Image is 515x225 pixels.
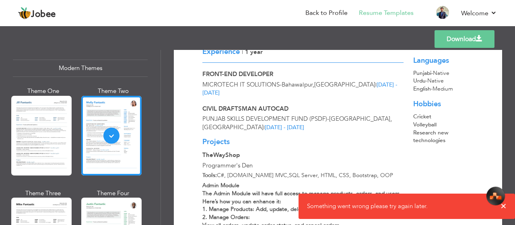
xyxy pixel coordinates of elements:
span: | [242,48,243,56]
div: Volleyball [413,121,474,129]
span: | [375,81,377,89]
span: Microtech IT Solutions [202,81,280,89]
span: × [501,202,507,210]
span: front-end developer [202,70,273,78]
span: Experience [202,47,240,57]
span: [DATE] - [DATE] [265,124,304,131]
div: Languages [413,56,474,66]
span: 1 Year [245,48,263,56]
span: TheWayShop [202,151,240,159]
img: Profile Img [436,6,449,19]
span: Urdu [413,77,426,85]
span: - [327,115,329,123]
span: Punjabi [413,69,431,77]
span: - [431,70,433,76]
span: Something went wrong please try again later. [307,202,428,210]
span: [GEOGRAPHIC_DATA] [314,81,375,89]
div: Theme Four [83,189,143,198]
span: , [390,115,392,123]
a: Jobee [18,7,56,20]
a: Back to Profile [305,8,348,18]
span: Bahawalpur [282,81,313,89]
div: Theme Two [83,87,143,95]
span: - [426,78,427,84]
span: Jobee [31,10,56,19]
div: Theme One [13,87,73,95]
div: Hobbies [413,99,474,109]
span: Medium [433,85,453,93]
img: jobee.io [18,7,31,20]
span: [DATE] - [DATE] [202,81,397,97]
span: Projects [202,137,230,147]
span: Native [433,69,449,77]
span: Civil Draftsman Autocad [202,105,288,113]
a: Resume Templates [359,8,414,18]
span: - [280,81,282,89]
span: Native [427,77,444,85]
span: , [313,81,314,89]
img: svg+xml,%3Csvg%20xmlns%3D%22http%3A%2F%2Fwww.w3.org%2F2000%2Fsvg%22%20width%3D%2233%22%20height%3... [489,192,503,200]
span: C#, [DOMAIN_NAME] MVC,SQL Server, HTML, CSS, Bootstrap, OOP [217,171,393,179]
span: Programmer's Den [202,161,253,169]
span: [GEOGRAPHIC_DATA] [329,115,390,123]
div: Theme Three [13,189,73,198]
div: Modern Themes [13,60,148,77]
span: [GEOGRAPHIC_DATA] [202,123,264,131]
div: Research new technologies [413,129,474,151]
a: Download [435,30,494,48]
a: Welcome [461,8,497,18]
span: English [413,85,431,93]
span: - [431,86,433,92]
span: Tools: [202,171,217,179]
span: | [264,124,265,131]
div: Cricket [413,113,474,121]
span: Punjab Skills Development Fund (PSDF) [202,115,327,123]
